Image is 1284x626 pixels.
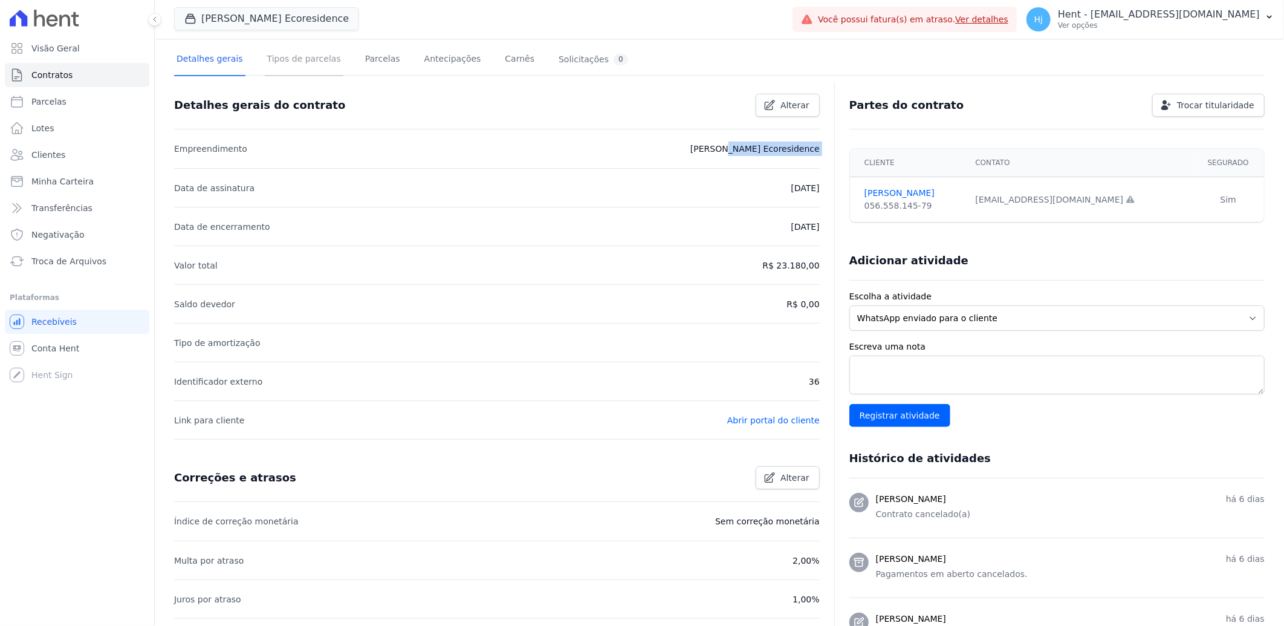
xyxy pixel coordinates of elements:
td: Sim [1193,177,1264,223]
th: Contato [968,149,1193,177]
a: Trocar titularidade [1152,94,1265,117]
a: Conta Hent [5,336,149,360]
a: Ver detalhes [955,15,1008,24]
button: [PERSON_NAME] Ecoresidence [174,7,359,30]
input: Registrar atividade [849,404,950,427]
a: Recebíveis [5,310,149,334]
a: Alterar [756,466,820,489]
p: Data de assinatura [174,181,255,195]
span: Conta Hent [31,342,79,354]
p: R$ 23.180,00 [762,258,819,273]
p: Empreendimento [174,142,247,156]
p: [PERSON_NAME] Ecoresidence [690,142,820,156]
p: Tipo de amortização [174,336,261,350]
span: Lotes [31,122,54,134]
h3: [PERSON_NAME] [876,613,946,625]
p: [DATE] [791,220,819,234]
a: Contratos [5,63,149,87]
h3: Histórico de atividades [849,451,991,466]
a: Tipos de parcelas [265,44,343,76]
a: Transferências [5,196,149,220]
p: 36 [809,374,820,389]
div: Solicitações [559,54,628,65]
label: Escreva uma nota [849,341,1265,353]
p: Índice de correção monetária [174,514,299,529]
p: Valor total [174,258,218,273]
p: Data de encerramento [174,220,270,234]
th: Cliente [850,149,968,177]
a: Parcelas [5,90,149,114]
a: Negativação [5,223,149,247]
p: Juros por atraso [174,592,241,607]
p: Hent - [EMAIL_ADDRESS][DOMAIN_NAME] [1058,8,1260,21]
span: Trocar titularidade [1177,99,1254,111]
p: Contrato cancelado(a) [876,508,1265,521]
span: Alterar [780,472,809,484]
a: Clientes [5,143,149,167]
div: 056.558.145-79 [864,200,961,212]
span: Transferências [31,202,92,214]
p: Ver opções [1058,21,1260,30]
p: Identificador externo [174,374,262,389]
a: Antecipações [422,44,484,76]
p: Multa por atraso [174,553,244,568]
h3: Adicionar atividade [849,253,968,268]
a: Lotes [5,116,149,140]
span: Clientes [31,149,65,161]
p: Sem correção monetária [715,514,820,529]
span: Visão Geral [31,42,80,54]
div: [EMAIL_ADDRESS][DOMAIN_NAME] [976,194,1185,206]
th: Segurado [1193,149,1264,177]
a: Alterar [756,94,820,117]
a: Visão Geral [5,36,149,60]
span: Alterar [780,99,809,111]
p: Link para cliente [174,413,244,428]
label: Escolha a atividade [849,290,1265,303]
a: Detalhes gerais [174,44,245,76]
a: Carnês [502,44,537,76]
div: Plataformas [10,290,144,305]
a: [PERSON_NAME] [864,187,961,200]
h3: Detalhes gerais do contrato [174,98,345,112]
span: Minha Carteira [31,175,94,187]
a: Troca de Arquivos [5,249,149,273]
p: há 6 dias [1226,553,1265,566]
button: Hj Hent - [EMAIL_ADDRESS][DOMAIN_NAME] Ver opções [1017,2,1284,36]
span: Você possui fatura(s) em atraso. [818,13,1008,26]
h3: Partes do contrato [849,98,964,112]
a: Solicitações0 [556,44,631,76]
span: Troca de Arquivos [31,255,106,267]
span: Hj [1034,15,1043,24]
span: Recebíveis [31,316,77,328]
p: Saldo devedor [174,297,235,311]
span: Negativação [31,229,85,241]
div: 0 [614,54,628,65]
p: Pagamentos em aberto cancelados. [876,568,1265,581]
h3: [PERSON_NAME] [876,493,946,506]
span: Parcelas [31,96,66,108]
p: R$ 0,00 [787,297,820,311]
p: há 6 dias [1226,613,1265,625]
h3: Correções e atrasos [174,471,296,485]
span: Contratos [31,69,73,81]
h3: [PERSON_NAME] [876,553,946,566]
a: Parcelas [363,44,403,76]
p: há 6 dias [1226,493,1265,506]
p: [DATE] [791,181,819,195]
p: 2,00% [793,553,819,568]
a: Minha Carteira [5,169,149,194]
p: 1,00% [793,592,819,607]
a: Abrir portal do cliente [727,416,820,425]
